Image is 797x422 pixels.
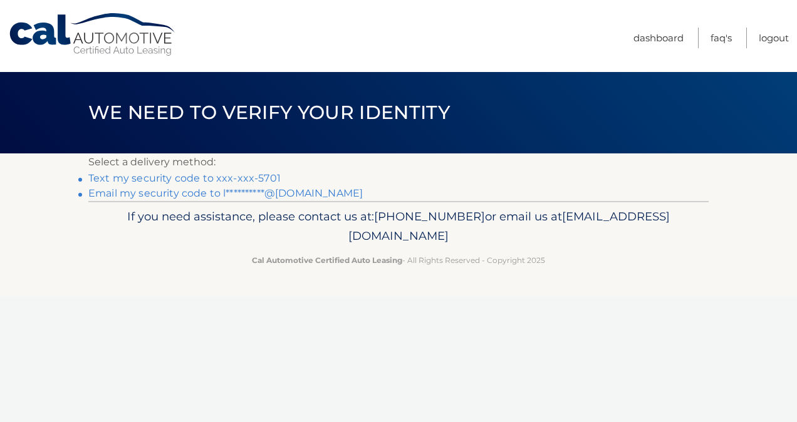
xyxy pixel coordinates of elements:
p: Select a delivery method: [88,153,709,171]
a: Email my security code to l**********@[DOMAIN_NAME] [88,187,363,199]
span: We need to verify your identity [88,101,450,124]
p: - All Rights Reserved - Copyright 2025 [96,254,701,267]
a: Cal Automotive [8,13,177,57]
a: Dashboard [633,28,684,48]
a: Logout [759,28,789,48]
p: If you need assistance, please contact us at: or email us at [96,207,701,247]
a: FAQ's [711,28,732,48]
strong: Cal Automotive Certified Auto Leasing [252,255,402,265]
span: [PHONE_NUMBER] [374,209,485,224]
a: Text my security code to xxx-xxx-5701 [88,172,281,184]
